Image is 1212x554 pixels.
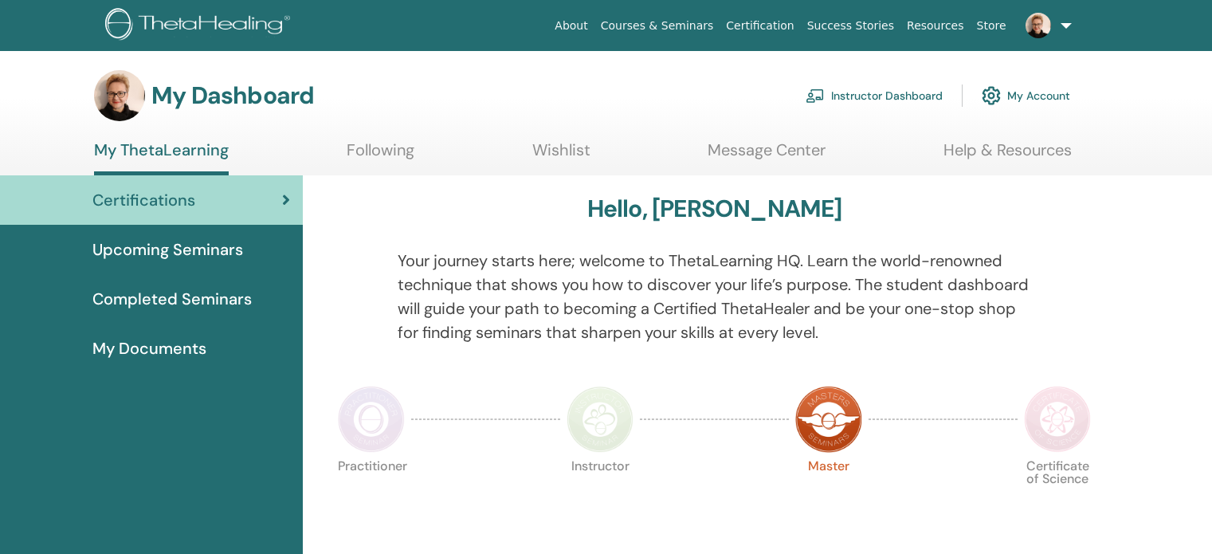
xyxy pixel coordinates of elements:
[982,82,1001,109] img: cog.svg
[151,81,314,110] h3: My Dashboard
[720,11,800,41] a: Certification
[900,11,971,41] a: Resources
[94,70,145,121] img: default.jpg
[1026,13,1051,38] img: default.jpg
[347,140,414,171] a: Following
[982,78,1070,113] a: My Account
[92,287,252,311] span: Completed Seminars
[806,88,825,103] img: chalkboard-teacher.svg
[548,11,594,41] a: About
[806,78,943,113] a: Instructor Dashboard
[94,140,229,175] a: My ThetaLearning
[587,194,842,223] h3: Hello, [PERSON_NAME]
[1024,386,1091,453] img: Certificate of Science
[594,11,720,41] a: Courses & Seminars
[338,386,405,453] img: Practitioner
[338,460,405,527] p: Practitioner
[567,460,633,527] p: Instructor
[105,8,296,44] img: logo.png
[532,140,590,171] a: Wishlist
[567,386,633,453] img: Instructor
[92,238,243,261] span: Upcoming Seminars
[92,336,206,360] span: My Documents
[1024,460,1091,527] p: Certificate of Science
[795,460,862,527] p: Master
[971,11,1013,41] a: Store
[943,140,1072,171] a: Help & Resources
[795,386,862,453] img: Master
[398,249,1032,344] p: Your journey starts here; welcome to ThetaLearning HQ. Learn the world-renowned technique that sh...
[92,188,195,212] span: Certifications
[801,11,900,41] a: Success Stories
[708,140,826,171] a: Message Center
